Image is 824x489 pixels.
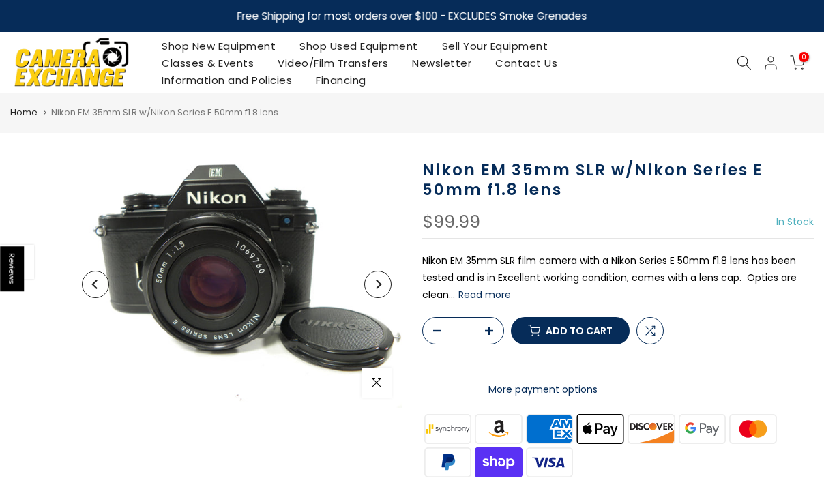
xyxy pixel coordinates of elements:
img: shopify pay [473,445,525,479]
a: Newsletter [400,55,484,72]
span: In Stock [776,215,814,228]
a: Sell Your Equipment [430,38,560,55]
button: Add to cart [511,317,630,344]
button: Previous [82,271,109,298]
img: master [728,412,779,445]
a: Financing [304,72,379,89]
strong: Free Shipping for most orders over $100 - EXCLUDES Smoke Grenades [237,9,587,23]
img: apple pay [575,412,626,445]
img: visa [524,445,575,479]
img: discover [626,412,677,445]
p: Nikon EM 35mm SLR film camera with a Nikon Series E 50mm f1.8 lens has been tested and is in Exce... [422,252,814,304]
div: $99.99 [422,213,480,231]
a: Home [10,106,38,119]
img: synchrony [422,412,473,445]
span: Add to cart [546,326,613,336]
button: Next [364,271,392,298]
img: Nikon EM 35mm SLR w/Nikon Series E 50mm f1.8 lens 35mm Film Cameras - 35mm SLR Cameras - 35mm SLR... [72,160,402,408]
img: american express [524,412,575,445]
span: 0 [799,52,809,62]
a: Video/Film Transfers [266,55,400,72]
img: amazon payments [473,412,525,445]
img: google pay [677,412,728,445]
a: More payment options [422,381,664,398]
button: Read more [458,288,511,301]
a: Shop Used Equipment [288,38,430,55]
a: Shop New Equipment [150,38,288,55]
a: Classes & Events [150,55,266,72]
h1: Nikon EM 35mm SLR w/Nikon Series E 50mm f1.8 lens [422,160,814,200]
span: Nikon EM 35mm SLR w/Nikon Series E 50mm f1.8 lens [51,106,278,119]
a: Information and Policies [150,72,304,89]
a: Contact Us [484,55,570,72]
img: paypal [422,445,473,479]
a: 0 [790,55,805,70]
